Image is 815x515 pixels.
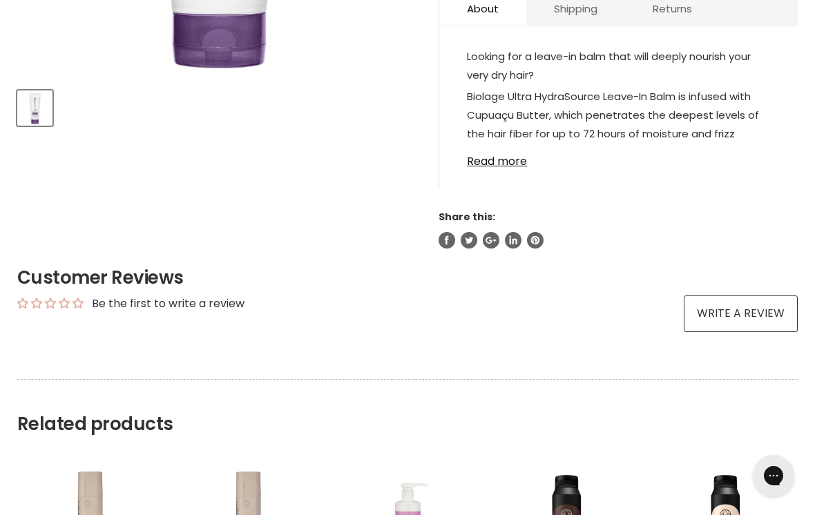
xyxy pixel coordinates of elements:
[439,210,495,224] span: Share this:
[15,86,421,126] div: Product thumbnails
[92,296,245,311] div: Be the first to write a review
[17,90,52,126] button: Matrix Biolage Ultra HydraSource Leave-In Cream
[439,211,798,248] aside: Share this:
[17,295,84,311] div: Average rating is 0.00 stars
[684,295,798,331] a: Write a review
[467,147,770,168] a: Read more
[17,265,798,290] h2: Customer Reviews
[467,89,768,234] span: Biolage Ultra HydraSource Leave-In Balm is infused with Cupuaçu Butter, which penetrates the deep...
[746,450,801,501] iframe: Gorgias live chat messenger
[19,93,51,124] img: Matrix Biolage Ultra HydraSource Leave-In Cream
[467,49,751,82] span: Looking for a leave-in balm that will deeply nourish your very dry hair?
[17,379,798,435] h2: Related products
